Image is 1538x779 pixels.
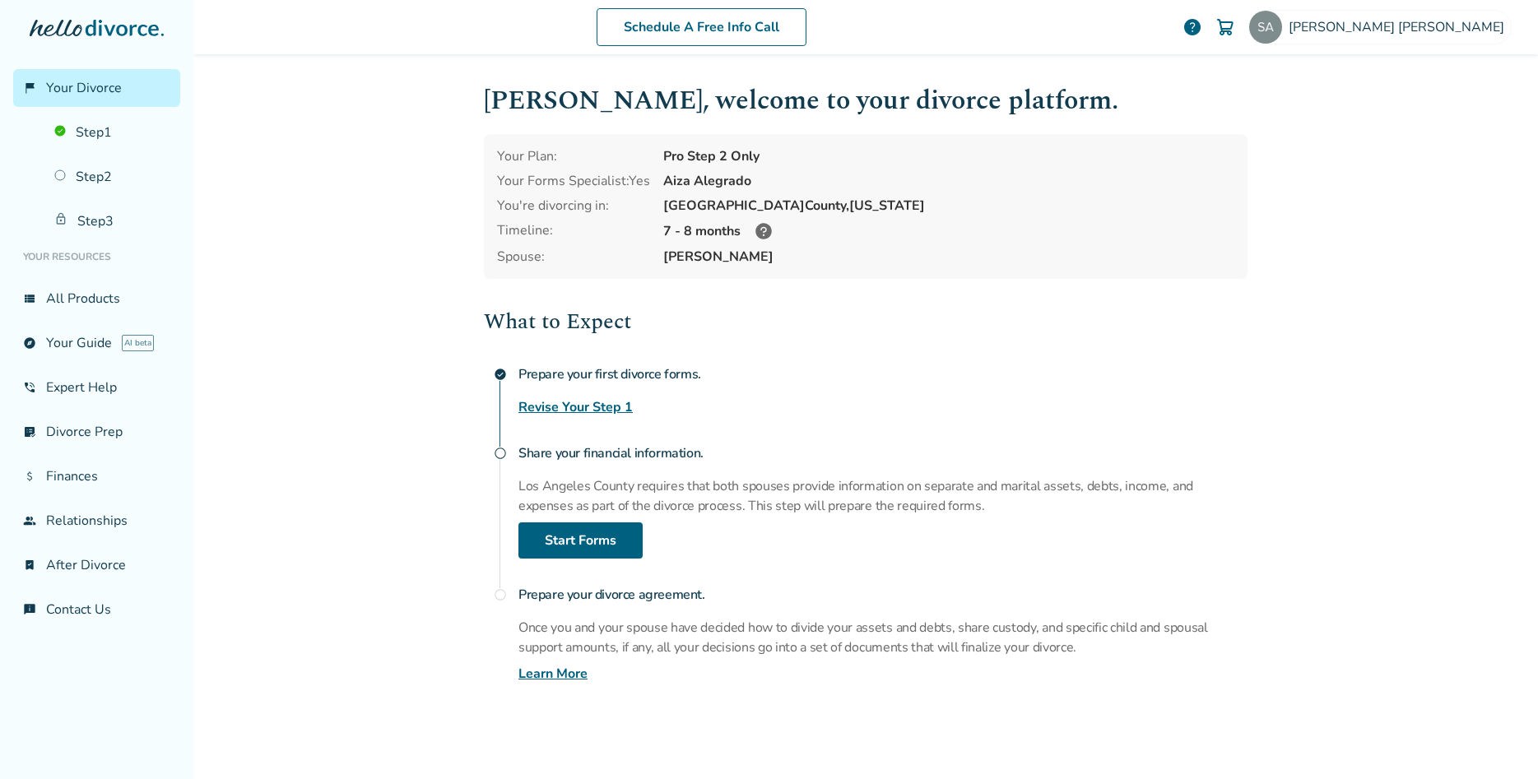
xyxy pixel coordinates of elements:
[44,158,180,196] a: Step2
[23,336,36,350] span: explore
[23,292,36,305] span: view_list
[597,8,806,46] a: Schedule A Free Info Call
[1215,17,1235,37] img: Cart
[1289,18,1511,36] span: [PERSON_NAME] [PERSON_NAME]
[518,358,1248,391] h4: Prepare your first divorce forms.
[518,578,1248,611] h4: Prepare your divorce agreement.
[663,147,1234,165] div: Pro Step 2 Only
[13,240,180,273] li: Your Resources
[13,69,180,107] a: flag_2Your Divorce
[1456,700,1538,779] iframe: Chat Widget
[518,664,588,684] a: Learn More
[23,81,36,95] span: flag_2
[497,248,650,266] span: Spouse:
[122,335,154,351] span: AI beta
[494,368,507,381] span: check_circle
[497,147,650,165] div: Your Plan:
[13,369,180,406] a: phone_in_talkExpert Help
[1249,11,1282,44] img: barnaas@hotmail.com
[497,221,650,241] div: Timeline:
[518,618,1248,657] p: Once you and your spouse have decided how to divide your assets and debts, share custody, and spe...
[497,172,650,190] div: Your Forms Specialist: Yes
[484,305,1248,338] h2: What to Expect
[494,447,507,460] span: radio_button_unchecked
[484,81,1248,121] h1: [PERSON_NAME] , welcome to your divorce platform.
[494,588,507,601] span: radio_button_unchecked
[518,437,1248,470] h4: Share your financial information.
[13,546,180,584] a: bookmark_checkAfter Divorce
[663,172,1234,190] div: Aiza Alegrado
[23,381,36,394] span: phone_in_talk
[497,197,650,215] div: You're divorcing in:
[518,397,633,417] a: Revise Your Step 1
[13,280,180,318] a: view_listAll Products
[663,248,1234,266] span: [PERSON_NAME]
[23,470,36,483] span: attach_money
[13,457,180,495] a: attach_moneyFinances
[518,522,643,559] a: Start Forms
[13,502,180,540] a: groupRelationships
[23,514,36,527] span: group
[13,591,180,628] a: chat_infoContact Us
[23,425,36,438] span: list_alt_check
[13,324,180,362] a: exploreYour GuideAI beta
[1183,17,1202,37] a: help
[23,559,36,572] span: bookmark_check
[46,79,122,97] span: Your Divorce
[663,221,1234,241] div: 7 - 8 months
[663,197,1234,215] div: [GEOGRAPHIC_DATA] County, [US_STATE]
[44,114,180,151] a: Step1
[44,202,180,240] a: Step3
[518,476,1248,516] p: Los Angeles County requires that both spouses provide information on separate and marital assets,...
[13,413,180,451] a: list_alt_checkDivorce Prep
[23,603,36,616] span: chat_info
